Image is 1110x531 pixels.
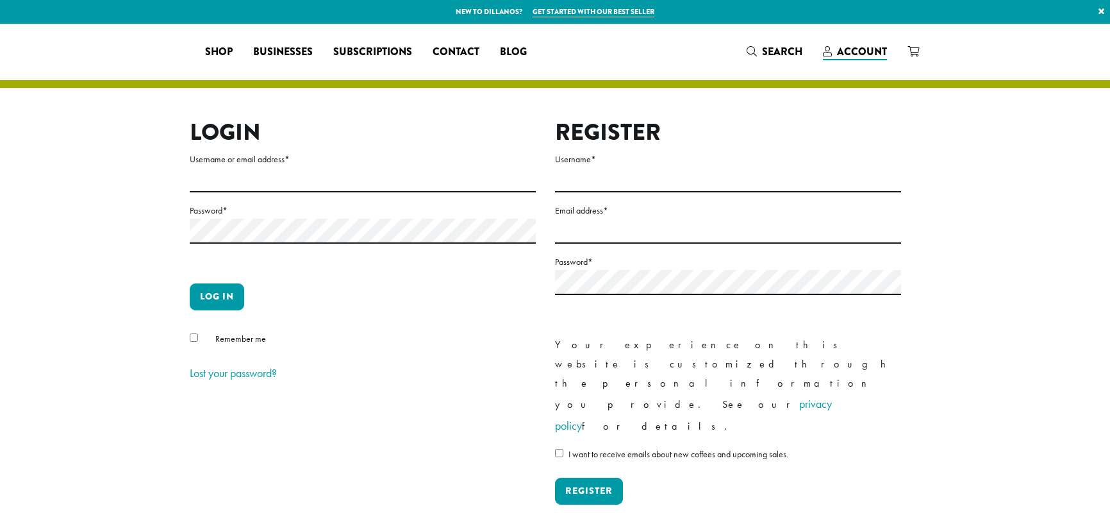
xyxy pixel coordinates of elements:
[555,203,901,219] label: Email address
[568,448,788,460] span: I want to receive emails about new coffees and upcoming sales.
[555,254,901,270] label: Password
[253,44,313,60] span: Businesses
[333,44,412,60] span: Subscriptions
[215,333,266,344] span: Remember me
[433,44,479,60] span: Contact
[555,396,832,433] a: privacy policy
[190,151,536,167] label: Username or email address
[555,151,901,167] label: Username
[195,42,243,62] a: Shop
[500,44,527,60] span: Blog
[555,335,901,437] p: Your experience on this website is customized through the personal information you provide. See o...
[555,449,563,457] input: I want to receive emails about new coffees and upcoming sales.
[190,203,536,219] label: Password
[555,119,901,146] h2: Register
[736,41,813,62] a: Search
[555,478,623,505] button: Register
[837,44,887,59] span: Account
[190,283,244,310] button: Log in
[533,6,654,17] a: Get started with our best seller
[190,366,277,380] a: Lost your password?
[190,119,536,146] h2: Login
[762,44,802,59] span: Search
[205,44,233,60] span: Shop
